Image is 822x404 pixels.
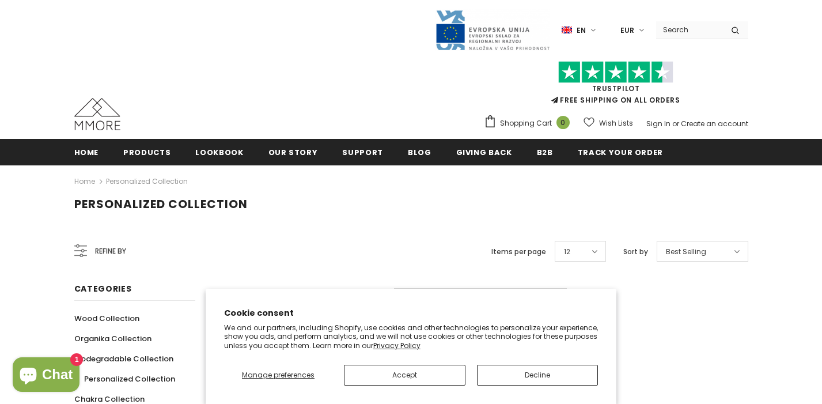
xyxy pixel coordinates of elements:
input: Search Site [656,21,722,38]
a: Home [74,139,99,165]
button: Manage preferences [224,365,333,386]
span: en [577,25,586,36]
a: Giving back [456,139,512,165]
span: Wood Collection [74,313,139,324]
span: Wish Lists [599,118,633,129]
p: We and our partners, including Shopify, use cookies and other technologies to personalize your ex... [224,323,598,350]
span: Track your order [578,147,663,158]
label: Sort by [623,246,648,258]
a: Lookbook [195,139,243,165]
a: Home [74,175,95,188]
span: support [342,147,383,158]
span: EUR [620,25,634,36]
a: Privacy Policy [373,341,421,350]
a: Wish Lists [584,113,633,133]
img: Trust Pilot Stars [558,61,673,84]
a: Products [123,139,171,165]
a: Shopping Cart 0 [484,115,575,132]
a: support [342,139,383,165]
a: Personalized Collection [106,176,188,186]
span: Personalized Collection [84,373,175,384]
h2: Cookie consent [224,307,598,319]
span: FREE SHIPPING ON ALL ORDERS [484,66,748,105]
img: MMORE Cases [74,98,120,130]
a: Sign In [646,119,671,129]
span: Manage preferences [242,370,315,380]
a: Javni Razpis [435,25,550,35]
span: B2B [537,147,553,158]
a: Biodegradable Collection [74,349,173,369]
a: Blog [408,139,431,165]
inbox-online-store-chat: Shopify online store chat [9,357,83,395]
a: Track your order [578,139,663,165]
span: Categories [74,283,132,294]
span: Personalized Collection [74,196,248,212]
span: Home [74,147,99,158]
a: Create an account [681,119,748,129]
span: Our Story [268,147,318,158]
span: Organika Collection [74,333,151,344]
a: Organika Collection [74,329,151,349]
label: Items per page [491,246,546,258]
span: Refine by [95,245,126,258]
a: B2B [537,139,553,165]
span: Biodegradable Collection [74,353,173,364]
span: Giving back [456,147,512,158]
a: Wood Collection [74,308,139,329]
span: 12 [564,246,570,258]
img: Javni Razpis [435,9,550,51]
span: Products [123,147,171,158]
span: Shopping Cart [500,118,552,129]
span: Lookbook [195,147,243,158]
span: Blog [408,147,431,158]
a: Trustpilot [592,84,640,93]
span: Best Selling [666,246,706,258]
a: Our Story [268,139,318,165]
img: i-lang-1.png [562,25,572,35]
a: Personalized Collection [74,369,175,389]
span: 0 [556,116,570,129]
button: Decline [477,365,598,386]
span: or [672,119,679,129]
button: Accept [344,365,465,386]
